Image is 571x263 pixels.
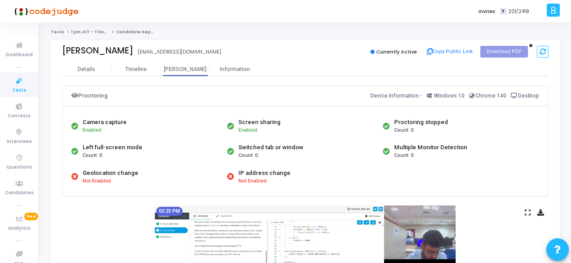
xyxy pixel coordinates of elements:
span: T [500,8,506,15]
div: Switched tab or window [238,143,303,152]
label: Invites: [479,8,496,15]
span: Not Enabled [238,178,267,185]
img: logo [11,2,79,20]
div: Geolocation change [83,169,138,178]
div: Left full-screen mode [83,143,142,152]
div: Information [210,66,259,73]
span: Not Enabled [83,178,111,185]
span: New [24,213,38,220]
div: [PERSON_NAME] [161,66,210,73]
span: Count: 0 [394,127,413,134]
span: Tests [12,87,26,94]
span: Dashboard [6,51,33,59]
button: Download PDF [480,46,528,58]
a: Tests [51,29,64,35]
span: Count: 0 [394,152,413,160]
div: Device Information:- [370,90,540,101]
span: Contests [8,112,31,120]
div: Details [78,66,95,73]
span: Interviews [7,138,32,146]
span: Windows 10 [434,93,465,99]
div: [EMAIL_ADDRESS][DOMAIN_NAME] [138,48,221,56]
div: Screen sharing [238,118,281,127]
a: 1 pm JIIT - Titan Engineering Intern 2026 [71,29,161,35]
span: Enabled [238,127,257,133]
nav: breadcrumb [51,29,560,35]
button: Copy Public Link [424,45,476,58]
div: Camera capture [83,118,127,127]
span: 201/2418 [508,8,529,15]
span: Chrome 140 [475,93,506,99]
span: Currently Active [376,48,417,55]
span: Count: 0 [83,152,102,160]
div: [PERSON_NAME] [62,45,133,56]
span: Count: 0 [238,152,258,160]
span: Enabled [83,127,101,133]
span: Analytics [8,225,31,232]
span: Candidate Report [116,29,158,35]
div: IP address change [238,169,290,178]
div: Timeline [125,66,147,73]
div: Proctoring stopped [394,118,448,127]
span: Candidates [5,189,34,197]
span: Questions [6,164,32,171]
mat-chip: 02:23 PM [156,207,183,216]
div: Proctoring [71,90,108,101]
span: Desktop [518,93,539,99]
div: Multiple Monitor Detection [394,143,467,152]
